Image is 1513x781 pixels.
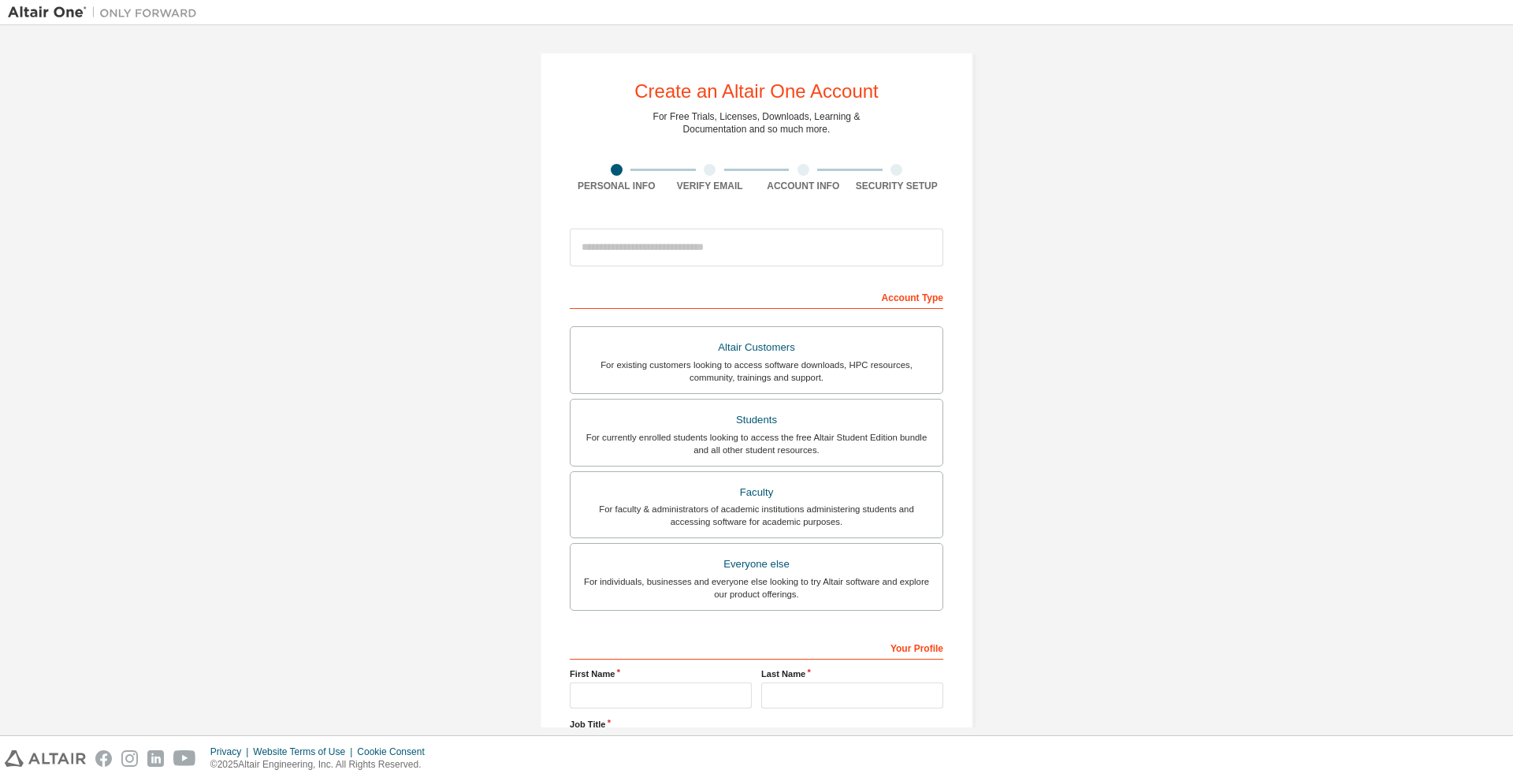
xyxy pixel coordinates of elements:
div: For faculty & administrators of academic institutions administering students and accessing softwa... [580,503,933,528]
img: altair_logo.svg [5,750,86,767]
img: linkedin.svg [147,750,164,767]
div: Students [580,409,933,431]
div: Personal Info [570,180,664,192]
div: Security Setup [850,180,944,192]
label: Job Title [570,718,943,731]
div: Altair Customers [580,337,933,359]
div: For individuals, businesses and everyone else looking to try Altair software and explore our prod... [580,575,933,601]
div: Account Type [570,284,943,309]
p: © 2025 Altair Engineering, Inc. All Rights Reserved. [210,758,434,772]
div: For Free Trials, Licenses, Downloads, Learning & Documentation and so much more. [653,110,861,136]
img: facebook.svg [95,750,112,767]
img: instagram.svg [121,750,138,767]
div: Verify Email [664,180,757,192]
div: Privacy [210,746,253,758]
div: For currently enrolled students looking to access the free Altair Student Edition bundle and all ... [580,431,933,456]
div: Everyone else [580,553,933,575]
img: Altair One [8,5,205,20]
div: Website Terms of Use [253,746,357,758]
div: Create an Altair One Account [634,82,879,101]
img: youtube.svg [173,750,196,767]
div: Account Info [756,180,850,192]
div: Your Profile [570,634,943,660]
label: First Name [570,668,752,680]
div: Cookie Consent [357,746,433,758]
div: For existing customers looking to access software downloads, HPC resources, community, trainings ... [580,359,933,384]
div: Faculty [580,482,933,504]
label: Last Name [761,668,943,680]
